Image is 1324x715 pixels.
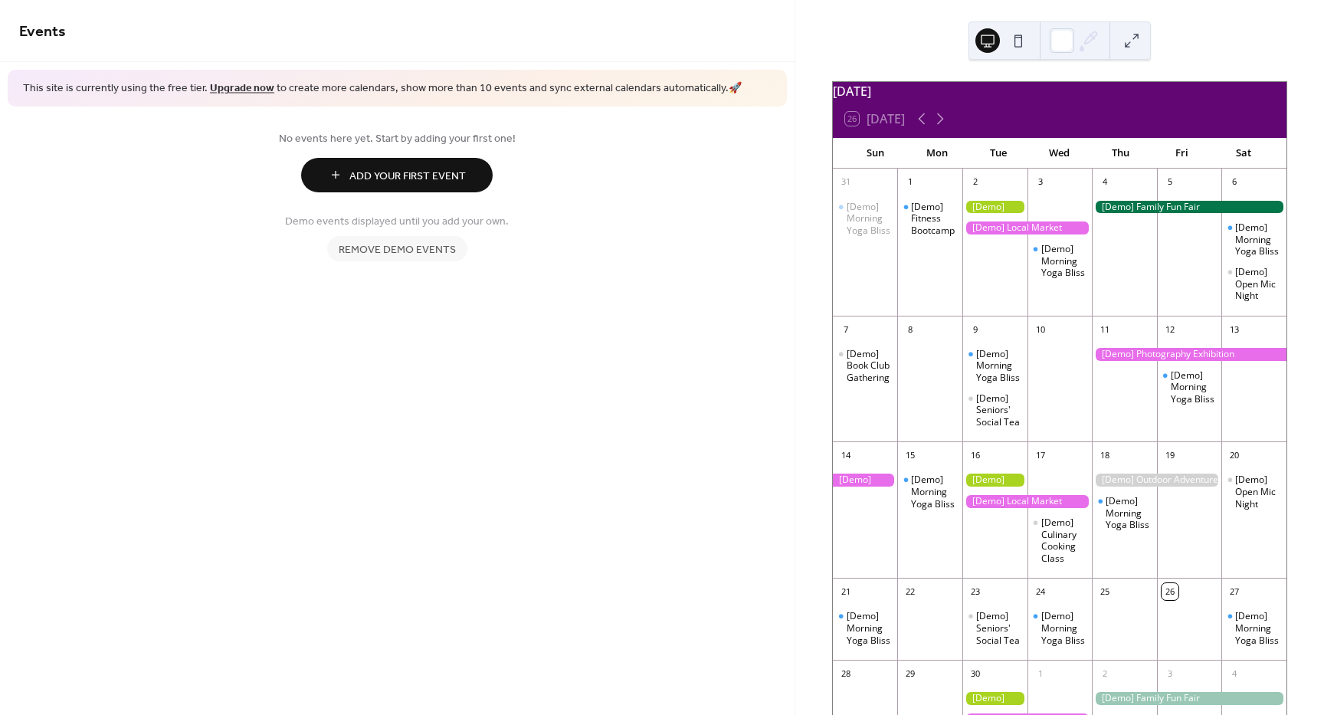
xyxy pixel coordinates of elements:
[1027,517,1093,564] div: [Demo] Culinary Cooking Class
[897,474,962,510] div: [Demo] Morning Yoga Bliss
[1092,692,1286,705] div: [Demo] Family Fun Fair
[1235,266,1280,302] div: [Demo] Open Mic Night
[301,158,493,192] button: Add Your First Event
[1226,447,1243,464] div: 20
[19,130,775,146] span: No events here yet. Start by adding your first one!
[833,82,1286,100] div: [DATE]
[1032,447,1049,464] div: 17
[1096,321,1113,338] div: 11
[1092,348,1286,361] div: [Demo] Photography Exhibition
[833,348,898,384] div: [Demo] Book Club Gathering
[1235,221,1280,257] div: [Demo] Morning Yoga Bliss
[976,610,1021,646] div: [Demo] Seniors' Social Tea
[837,665,854,682] div: 28
[967,321,984,338] div: 9
[967,583,984,600] div: 23
[339,241,456,257] span: Remove demo events
[1032,174,1049,191] div: 3
[1226,321,1243,338] div: 13
[1162,447,1178,464] div: 19
[962,692,1027,705] div: [Demo] Gardening Workshop
[902,583,919,600] div: 22
[902,321,919,338] div: 8
[210,78,274,99] a: Upgrade now
[967,174,984,191] div: 2
[962,348,1027,384] div: [Demo] Morning Yoga Bliss
[1171,369,1216,405] div: [Demo] Morning Yoga Bliss
[911,474,956,510] div: [Demo] Morning Yoga Bliss
[833,474,898,487] div: [Demo] Photography Exhibition
[962,495,1092,508] div: [Demo] Local Market
[1106,495,1151,531] div: [Demo] Morning Yoga Bliss
[847,348,892,384] div: [Demo] Book Club Gathering
[1096,583,1113,600] div: 25
[847,201,892,237] div: [Demo] Morning Yoga Bliss
[1096,447,1113,464] div: 18
[1027,610,1093,646] div: [Demo] Morning Yoga Bliss
[833,610,898,646] div: [Demo] Morning Yoga Bliss
[1092,474,1221,487] div: [Demo] Outdoor Adventure Day
[1162,174,1178,191] div: 5
[906,138,968,169] div: Mon
[19,17,66,47] span: Events
[837,447,854,464] div: 14
[1032,665,1049,682] div: 1
[962,610,1027,646] div: [Demo] Seniors' Social Tea
[1221,266,1286,302] div: [Demo] Open Mic Night
[976,348,1021,384] div: [Demo] Morning Yoga Bliss
[911,201,956,237] div: [Demo] Fitness Bootcamp
[902,447,919,464] div: 15
[837,321,854,338] div: 7
[349,168,466,184] span: Add Your First Event
[1041,243,1086,279] div: [Demo] Morning Yoga Bliss
[962,392,1027,428] div: [Demo] Seniors' Social Tea
[897,201,962,237] div: [Demo] Fitness Bootcamp
[1221,610,1286,646] div: [Demo] Morning Yoga Bliss
[902,665,919,682] div: 29
[962,221,1092,235] div: [Demo] Local Market
[1152,138,1213,169] div: Fri
[976,392,1021,428] div: [Demo] Seniors' Social Tea
[1235,474,1280,510] div: [Demo] Open Mic Night
[845,138,906,169] div: Sun
[1096,174,1113,191] div: 4
[837,583,854,600] div: 21
[1090,138,1152,169] div: Thu
[1027,243,1093,279] div: [Demo] Morning Yoga Bliss
[1162,583,1178,600] div: 26
[967,665,984,682] div: 30
[1041,517,1086,564] div: [Demo] Culinary Cooking Class
[1041,610,1086,646] div: [Demo] Morning Yoga Bliss
[847,610,892,646] div: [Demo] Morning Yoga Bliss
[1213,138,1274,169] div: Sat
[1096,665,1113,682] div: 2
[1162,321,1178,338] div: 12
[1029,138,1090,169] div: Wed
[1162,665,1178,682] div: 3
[1221,221,1286,257] div: [Demo] Morning Yoga Bliss
[1226,174,1243,191] div: 6
[1226,665,1243,682] div: 4
[1226,583,1243,600] div: 27
[1092,495,1157,531] div: [Demo] Morning Yoga Bliss
[23,81,742,97] span: This site is currently using the free tier. to create more calendars, show more than 10 events an...
[1157,369,1222,405] div: [Demo] Morning Yoga Bliss
[968,138,1029,169] div: Tue
[19,158,775,192] a: Add Your First Event
[1032,583,1049,600] div: 24
[962,201,1027,214] div: [Demo] Gardening Workshop
[902,174,919,191] div: 1
[833,201,898,237] div: [Demo] Morning Yoga Bliss
[327,236,467,261] button: Remove demo events
[1221,474,1286,510] div: [Demo] Open Mic Night
[837,174,854,191] div: 31
[962,474,1027,487] div: [Demo] Gardening Workshop
[1092,201,1286,214] div: [Demo] Family Fun Fair
[1235,610,1280,646] div: [Demo] Morning Yoga Bliss
[1032,321,1049,338] div: 10
[285,213,509,229] span: Demo events displayed until you add your own.
[967,447,984,464] div: 16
